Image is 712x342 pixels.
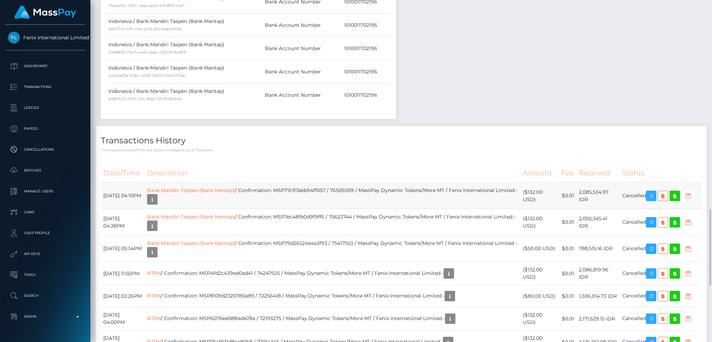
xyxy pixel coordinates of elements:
td: 2,092,345.41 IDR [576,209,620,236]
p: Transactions [8,82,82,92]
small: d1b88363-74c6-44e5-a4ec-52625b7ed83f [108,50,186,55]
p: Cancellations [8,144,82,155]
td: Cancelled [620,285,702,307]
p: * Transactions date/time are shown in payee's local timezone [101,148,702,153]
p: Manage Users [8,186,82,197]
td: / Confirmation: MSP7ec48fb0d9f9ff6 / 75623744 / MassPay Dynamic Tokens/More MT / Fenix Internatio... [145,209,520,236]
a: Batches [5,162,85,179]
a: BTPN [147,270,161,276]
a: Bank Mandiri Taspen (Bank Mantap) [147,214,235,220]
small: 9a9f254f-14ff-45e1-a31d-afd4dabe959a [108,26,181,31]
a: Ledger [5,99,85,117]
td: $0.01 [559,183,576,209]
small: 754a406c-29dc-4ea5-ae2d-e1fc8f9c14a7 [108,3,184,8]
h4: Transactions History [101,135,702,147]
td: 1010011702196 [342,83,391,107]
small: d4dda00e-b0bc-4d0f-9a07-c51fad2103ac [108,73,186,78]
td: 1010011702196 [342,14,391,37]
td: 2,085,534.97 IDR [576,183,620,209]
td: Cancelled [620,236,702,262]
th: Received [576,164,620,183]
td: Indonesia / Bank Mandiri Taspen (Bank Mantap) [106,83,262,107]
td: ($80.00 USD) [520,285,558,307]
td: [DATE] 04:00PM [101,307,145,331]
p: Payees [8,124,82,134]
a: BTPN [147,293,161,299]
td: $0.01 [559,285,576,307]
a: Search [5,287,85,304]
td: [DATE] 11:02PM [101,262,145,285]
a: Payees [5,120,85,137]
td: 2,171,629.15 IDR [576,307,620,331]
a: Transactions [5,78,85,96]
a: Links [5,204,85,221]
p: Ledger [8,103,82,113]
td: / Confirmation: MSP607bee0884d478a / 72193275 / MassPay Dynamic Tokens/More MT / Fenix Internatio... [145,307,520,331]
td: ($132.00 USD) [520,307,558,331]
td: [DATE] 04:38PM [101,209,145,236]
td: 1010011702196 [342,60,391,83]
td: Bank Account Number [262,83,341,107]
td: Cancelled [620,262,702,285]
a: Admin [5,308,85,325]
td: 1,306,014.73 IDR [576,285,620,307]
td: Cancelled [620,183,702,209]
td: Indonesia / Bank Mandiri Taspen (Bank Mantap) [106,60,262,83]
a: BTPN [147,315,161,321]
td: $0.01 [559,262,576,285]
td: $0.01 [559,209,576,236]
p: Taxes [8,270,82,280]
td: [DATE] 05:34PM [101,236,145,262]
p: Dashboard [8,61,82,71]
td: Bank Account Number [262,37,341,60]
a: User Profile [5,224,85,242]
td: [DATE] 04:10PM [101,183,145,209]
td: [DATE] 03:26PM [101,285,145,307]
td: ($132.00 USD) [520,209,558,236]
td: $0.01 [559,236,576,262]
td: Indonesia / Bank Mandiri Taspen (Bank Mantap) [106,37,262,60]
a: Manage Users [5,183,85,200]
td: Cancelled [620,209,702,236]
th: Amount [520,164,558,183]
span: Fenix International Limited [5,34,85,41]
th: Fee [559,164,576,183]
td: Indonesia / Bank Mandiri Taspen (Bank Mantap) [106,14,262,37]
p: Links [8,207,82,217]
p: User Profile [8,228,82,238]
a: Bank Mandiri Taspen (Bank Mantap) [147,240,235,246]
img: Fenix International Limited [8,32,20,43]
p: Search [8,291,82,301]
a: Bank Mandiri Taspen (Bank Mantap) [147,187,235,193]
td: / Confirmation: MSP79d26524a4a3f93 / 75417553 / MassPay Dynamic Tokens/More MT / Fenix Internatio... [145,236,520,262]
td: 2,086,819.96 IDR [576,262,620,285]
a: Taxes [5,266,85,284]
td: / Confirmation: MSP77c97abb94ff057 / 76509309 / MassPay Dynamic Tokens/More MT / Fenix Internatio... [145,183,520,209]
th: Description [145,164,520,183]
td: / Confirmation: MSP4fd2c439ed0ad41 / 74247925 / MassPay Dynamic Tokens/More MT / Fenix Internatio... [145,262,520,285]
p: Admin [8,311,82,322]
small: e5804253-2f92-42fc-83ef-57b9f2811e4b [108,96,182,101]
td: ($132.00 USD) [520,183,558,209]
td: ($50.00 USD) [520,236,558,262]
td: 788,515.16 IDR [576,236,620,262]
td: 1010011702196 [342,37,391,60]
p: API Keys [8,249,82,259]
a: API Keys [5,245,85,263]
td: Bank Account Number [262,60,341,83]
th: Date/Time [101,164,145,183]
a: Dashboard [5,57,85,75]
img: MassPay Logo [14,6,76,19]
td: / Confirmation: MSP8109d2320780a89 / 72256418 / MassPay Dynamic Tokens/More MT / Fenix Internatio... [145,285,520,307]
td: $0.01 [559,307,576,331]
p: Batches [8,165,82,176]
td: Cancelled [620,307,702,331]
a: Cancellations [5,141,85,158]
td: Bank Account Number [262,14,341,37]
th: Status [620,164,702,183]
td: ($132.00 USD) [520,262,558,285]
